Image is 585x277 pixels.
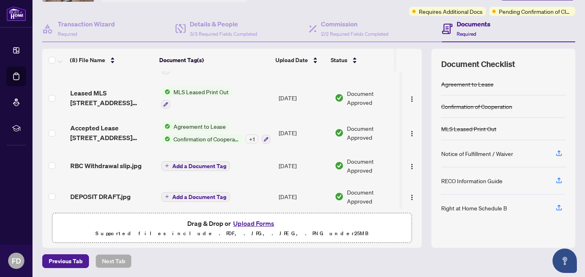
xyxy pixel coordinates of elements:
span: Required [58,31,77,37]
div: Agreement to Lease [441,80,494,89]
span: plus [165,195,169,199]
span: plus [165,164,169,168]
img: Logo [409,130,415,137]
td: [DATE] [275,150,331,181]
span: Pending Confirmation of Closing [499,7,572,16]
img: logo [6,6,26,21]
h4: Documents [457,19,490,29]
span: Document Approved [347,188,399,206]
th: Document Tag(s) [156,49,272,71]
div: MLS Leased Print Out [441,124,496,133]
img: Document Status [335,161,344,170]
button: Add a Document Tag [161,160,230,171]
span: Previous Tab [49,255,82,268]
span: Status [331,56,347,65]
button: Open asap [552,249,577,273]
span: (8) File Name [70,56,105,65]
span: Add a Document Tag [172,194,226,200]
button: Previous Tab [42,254,89,268]
span: Accepted Lease [STREET_ADDRESS][PERSON_NAME]pdf [70,123,155,143]
button: Logo [405,190,418,203]
span: Agreement to Lease [170,122,229,131]
button: Add a Document Tag [161,191,230,202]
img: Status Icon [161,122,170,131]
h4: Transaction Wizard [58,19,115,29]
span: Document Checklist [441,58,515,70]
button: Logo [405,159,418,172]
span: Document Approved [347,89,399,107]
span: RBC Withdrawal slip.jpg [70,161,142,171]
div: Right at Home Schedule B [441,203,507,212]
p: Supported files include .PDF, .JPG, .JPEG, .PNG under 25 MB [57,229,407,238]
button: Logo [405,91,418,104]
td: [DATE] [275,181,331,212]
div: + 1 [245,134,258,143]
span: Document Approved [347,124,399,142]
span: Leased MLS [STREET_ADDRESS][PERSON_NAME]pdf [70,88,155,108]
span: Drag & Drop orUpload FormsSupported files include .PDF, .JPG, .JPEG, .PNG under25MB [52,213,412,243]
span: MLS Leased Print Out [170,87,232,96]
img: Status Icon [161,87,170,96]
span: Drag & Drop or [187,218,277,229]
button: Status IconAgreement to LeaseStatus IconConfirmation of Cooperation+1 [161,122,271,144]
img: Logo [409,163,415,170]
img: Status Icon [161,134,170,143]
div: Notice of Fulfillment / Waiver [441,149,513,158]
img: Document Status [335,93,344,102]
th: Status [327,49,396,71]
th: (8) File Name [67,49,156,71]
th: Upload Date [272,49,327,71]
img: Document Status [335,192,344,201]
span: Required [457,31,476,37]
button: Add a Document Tag [161,192,230,202]
div: Confirmation of Cooperation [441,102,512,111]
span: DEPOSIT DRAFT.jpg [70,192,131,201]
div: RECO Information Guide [441,176,503,185]
h4: Commission [321,19,388,29]
button: Logo [405,126,418,139]
img: Logo [409,194,415,201]
h4: Details & People [190,19,257,29]
button: Next Tab [95,254,132,268]
td: [DATE] [275,81,331,116]
span: Requires Additional Docs [419,7,483,16]
span: 2/2 Required Fields Completed [321,31,388,37]
span: Add a Document Tag [172,163,226,169]
span: FD [12,255,21,266]
img: Document Status [335,128,344,137]
span: Confirmation of Cooperation [170,134,242,143]
img: Logo [409,96,415,102]
button: Status IconMLS Leased Print Out [161,87,232,109]
span: Document Approved [347,157,399,175]
span: 3/3 Required Fields Completed [190,31,257,37]
td: [DATE] [275,115,331,150]
span: Upload Date [275,56,308,65]
button: Add a Document Tag [161,161,230,171]
button: Upload Forms [231,218,277,229]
